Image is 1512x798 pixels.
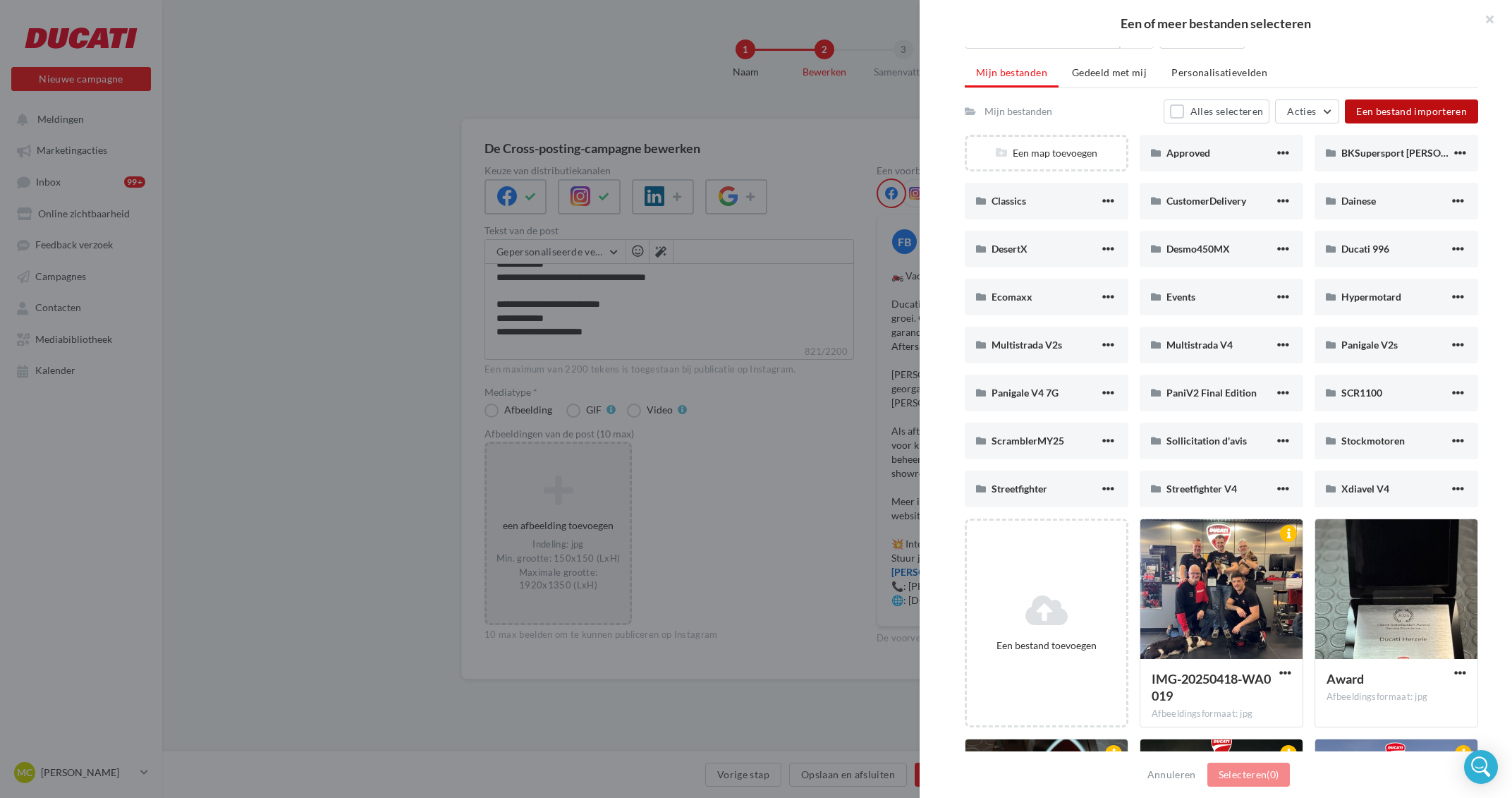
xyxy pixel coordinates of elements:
[984,104,1052,119] div: Mijn bestanden
[992,435,1064,447] span: ScramblerMY25
[1166,339,1233,351] span: Multistrada V4
[1166,291,1195,303] span: Events
[1166,195,1246,207] span: CustomerDelivery
[967,146,1126,160] div: Een map toevoegen
[1207,763,1291,787] button: Selecteren(0)
[1341,243,1389,255] span: Ducati 996
[1341,387,1382,399] span: SCR1100
[1356,105,1467,117] span: Een bestand importeren
[1171,66,1267,78] span: Personalisatievelden
[1345,99,1478,123] button: Een bestand importeren
[1341,339,1398,351] span: Panigale V2s
[992,243,1028,255] span: DesertX
[1341,435,1405,447] span: Stockmotoren
[1072,66,1147,78] span: Gedeeld met mij
[1164,99,1269,123] button: Alles selecteren
[1464,750,1498,784] div: Open Intercom Messenger
[992,387,1059,399] span: Panigale V4 7G
[1341,147,1485,159] span: BKSupersport [PERSON_NAME]
[1152,708,1291,720] div: Afbeeldingsformaat: jpg
[1166,147,1210,159] span: Approved
[1152,671,1271,703] span: IMG-20250418-WA0019
[942,17,1489,30] h2: Een of meer bestanden selecteren
[976,66,1047,78] span: Mijn bestanden
[1341,195,1376,207] span: Dainese
[1275,99,1339,123] button: Acties
[992,195,1026,207] span: Classics
[1341,291,1401,303] span: Hypermotard
[1142,766,1202,783] button: Annuleren
[1287,105,1316,117] span: Acties
[1166,387,1257,399] span: PaniV2 Final Edition
[992,339,1062,351] span: Multistrada V2s
[1166,483,1237,495] span: Streetfighter V4
[1267,768,1279,780] span: (0)
[992,483,1047,495] span: Streetfighter
[1341,483,1389,495] span: Xdiavel V4
[992,291,1032,303] span: Ecomaxx
[1327,691,1466,703] div: Afbeeldingsformaat: jpg
[1327,671,1364,687] span: Award
[973,639,1121,653] div: Een bestand toevoegen
[1166,243,1230,255] span: Desmo450MX
[1166,435,1247,447] span: Sollicitation d'avis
